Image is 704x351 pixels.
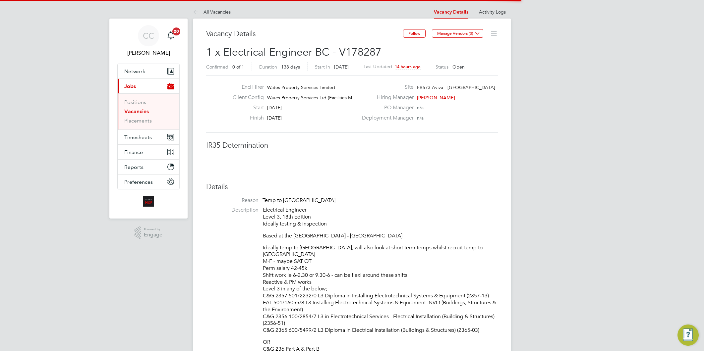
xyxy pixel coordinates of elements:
[206,141,498,150] h3: IR35 Determination
[334,64,349,70] span: [DATE]
[358,115,414,122] label: Deployment Manager
[144,232,162,238] span: Engage
[436,64,448,70] label: Status
[124,164,144,170] span: Reports
[117,49,180,57] span: Claire Compton
[232,64,244,70] span: 0 of 1
[417,105,424,111] span: n/a
[452,64,465,70] span: Open
[109,19,188,219] nav: Main navigation
[143,196,154,207] img: alliancemsp-logo-retina.png
[118,79,179,93] button: Jobs
[124,99,146,105] a: Positions
[124,149,143,155] span: Finance
[227,84,264,91] label: End Hirer
[206,207,259,214] label: Description
[358,84,414,91] label: Site
[364,64,392,70] label: Last Updated
[124,179,153,185] span: Preferences
[227,115,264,122] label: Finish
[118,160,179,174] button: Reports
[124,108,149,115] a: Vacancies
[118,64,179,78] button: Network
[143,31,154,40] span: CC
[403,29,426,38] button: Follow
[118,145,179,159] button: Finance
[267,105,282,111] span: [DATE]
[479,9,506,15] a: Activity Logs
[417,95,455,101] span: [PERSON_NAME]
[124,83,136,89] span: Jobs
[263,207,498,227] p: Electrical Engineer Level 3, 18th Edition Ideally testing & inspection
[263,232,498,239] p: Based at the [GEOGRAPHIC_DATA] - [GEOGRAPHIC_DATA]
[206,182,498,192] h3: Details
[124,118,152,124] a: Placements
[417,115,424,121] span: n/a
[417,84,495,90] span: FB573 Aviva - [GEOGRAPHIC_DATA]
[432,29,483,38] button: Manage Vendors (3)
[315,64,330,70] label: Start In
[259,64,277,70] label: Duration
[118,130,179,144] button: Timesheets
[144,226,162,232] span: Powered by
[124,68,145,75] span: Network
[263,244,498,334] p: Ideally temp to [GEOGRAPHIC_DATA], will also look at short term temps whilst recruit temp to [GEO...
[118,175,179,189] button: Preferences
[206,29,403,39] h3: Vacancy Details
[172,27,180,35] span: 20
[395,64,421,70] span: 14 hours ago
[206,64,228,70] label: Confirmed
[227,94,264,101] label: Client Config
[227,104,264,111] label: Start
[263,197,335,204] span: Temp to [GEOGRAPHIC_DATA]
[358,104,414,111] label: PO Manager
[164,25,177,46] a: 20
[135,226,163,239] a: Powered byEngage
[267,115,282,121] span: [DATE]
[206,197,259,204] label: Reason
[193,9,231,15] a: All Vacancies
[434,9,468,15] a: Vacancy Details
[124,134,152,140] span: Timesheets
[118,93,179,129] div: Jobs
[117,196,180,207] a: Go to home page
[267,84,335,90] span: Wates Property Services Limited
[677,325,699,346] button: Engage Resource Center
[358,94,414,101] label: Hiring Manager
[267,95,357,101] span: Wates Property Services Ltd (Facilities M…
[206,46,381,59] span: 1 x Electrical Engineer BC - V178287
[117,25,180,57] a: CC[PERSON_NAME]
[281,64,300,70] span: 138 days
